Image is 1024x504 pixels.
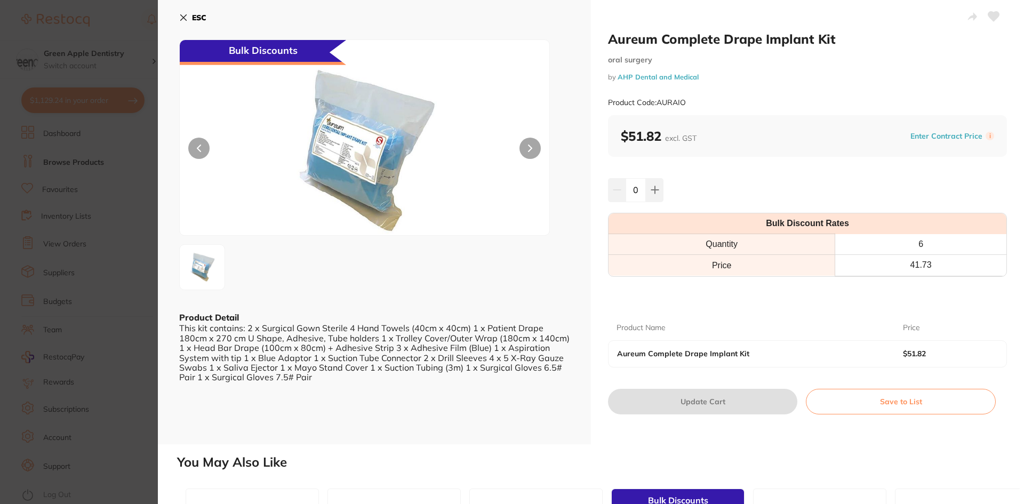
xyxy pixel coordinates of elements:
[177,455,1020,470] h2: You May Also Like
[907,131,986,141] button: Enter Contract Price
[835,234,1006,255] th: 6
[254,67,476,235] img: MA
[617,323,666,333] p: Product Name
[618,73,699,81] a: AHP Dental and Medical
[608,98,686,107] small: Product Code: AURAIO
[665,133,697,143] span: excl. GST
[986,132,994,140] label: i
[180,40,346,65] div: Bulk Discounts
[608,389,797,414] button: Update Cart
[179,323,570,382] div: This kit contains: 2 x Surgical Gown Sterile 4 Hand Towels (40cm x 40cm) 1 x Patient Drape 180cm ...
[179,312,239,323] b: Product Detail
[806,389,996,414] button: Save to List
[192,13,206,22] b: ESC
[621,128,697,144] b: $51.82
[903,349,989,358] b: $51.82
[608,73,1007,81] small: by
[835,255,1006,276] th: 41.73
[179,9,206,27] button: ESC
[609,234,835,255] th: Quantity
[608,55,1007,65] small: oral surgery
[609,255,835,276] td: Price
[609,213,1006,234] th: Bulk Discount Rates
[903,323,920,333] p: Price
[183,248,221,286] img: MA
[617,349,874,358] b: Aureum Complete Drape Implant Kit
[608,31,1007,47] h2: Aureum Complete Drape Implant Kit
